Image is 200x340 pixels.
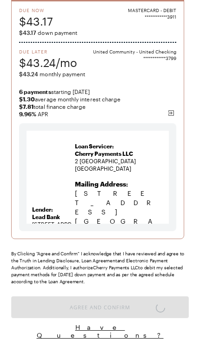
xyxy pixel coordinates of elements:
span: $43.17 [19,13,53,29]
b: Mailing Address: [75,180,128,188]
span: starting [DATE] [19,88,176,95]
span: United Community - United Checking [93,48,176,55]
span: down payment [19,29,176,36]
img: svg%3e [167,109,175,117]
strong: $1.30 [19,96,35,102]
span: $43.17 [19,29,36,36]
span: $43.24/mo [19,55,77,70]
button: Agree and Confirm [11,296,189,318]
b: 9.96 % [19,111,36,117]
button: Have Questions? [11,323,189,340]
span: MASTERCARD - DEBIT [128,7,176,13]
strong: Lead Bank [32,213,60,220]
span: total finance charge [19,103,176,110]
strong: $7.81 [19,103,33,110]
span: Due Later [19,48,77,55]
strong: 6 payments [19,88,51,95]
p: [STREET_ADDRESS] [GEOGRAPHIC_DATA] [75,180,163,245]
div: By Clicking "Agree and Confirm" I acknowledge that I have reviewed and agree to the Truth in Lend... [11,250,189,285]
span: Cherry Payments LLC [75,150,133,157]
strong: Lender: [32,206,53,213]
span: monthly payment [19,70,176,78]
span: $43.24 [19,71,38,77]
span: average monthly interest charge [19,95,176,103]
span: Due Now [19,7,53,13]
span: APR [19,110,176,118]
strong: Loan Servicer: [75,143,114,149]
